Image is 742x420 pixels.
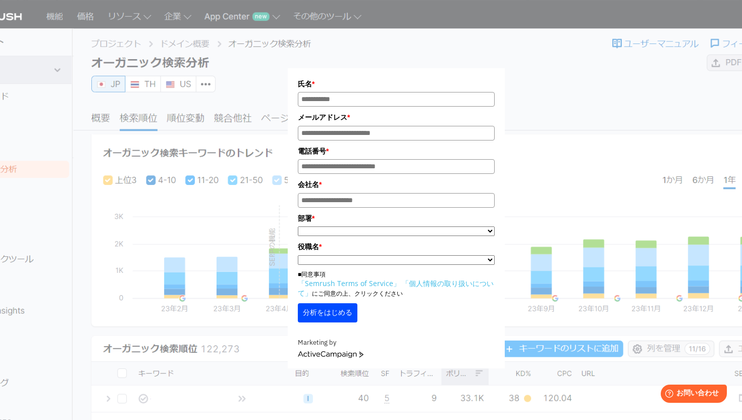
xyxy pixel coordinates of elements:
div: Marketing by [298,338,495,348]
label: 役職名 [298,241,495,252]
button: 分析をはじめる [298,303,357,322]
label: メールアドレス [298,112,495,123]
iframe: Help widget launcher [652,381,731,409]
label: 部署 [298,213,495,224]
label: 会社名 [298,179,495,190]
p: ■同意事項 にご同意の上、クリックください [298,270,495,298]
label: 氏名 [298,78,495,89]
a: 「Semrush Terms of Service」 [298,278,400,288]
a: 「個人情報の取り扱いについて」 [298,278,494,298]
label: 電話番号 [298,146,495,157]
